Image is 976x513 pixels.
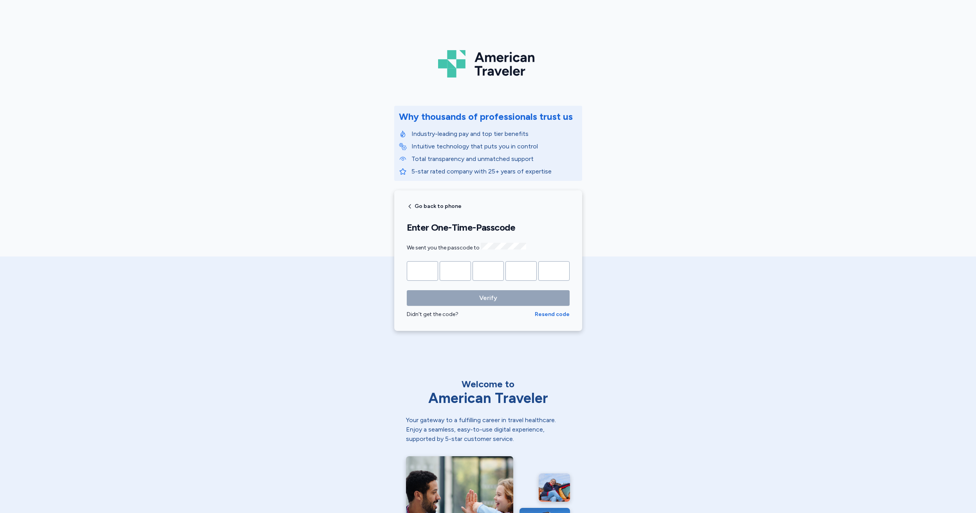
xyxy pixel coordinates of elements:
[411,167,577,176] p: 5-star rated company with 25+ years of expertise
[411,142,577,151] p: Intuitive technology that puts you in control
[438,47,538,81] img: Logo
[406,415,570,444] div: Your gateway to a fulfilling career in travel healthcare. Enjoy a seamless, easy-to-use digital e...
[473,261,504,281] input: Please enter OTP character 3
[539,473,570,502] img: ER nurse relaxing after a long day
[411,154,577,164] p: Total transparency and unmatched support
[415,204,462,209] span: Go back to phone
[440,261,471,281] input: Please enter OTP character 2
[407,203,462,210] button: Go back to phone
[407,261,438,281] input: Please enter OTP character 1
[538,261,570,281] input: Please enter OTP character 5
[407,311,535,318] div: Didn't get the code?
[407,290,570,306] button: Verify
[406,378,570,390] div: Welcome to
[407,222,570,233] h1: Enter One-Time-Passcode
[399,110,573,123] div: Why thousands of professionals trust us
[535,311,570,318] button: Resend code
[479,293,497,303] span: Verify
[406,390,570,406] div: American Traveler
[407,244,526,251] span: We sent you the passcode to
[411,129,577,139] p: Industry-leading pay and top tier benefits
[505,261,537,281] input: Please enter OTP character 4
